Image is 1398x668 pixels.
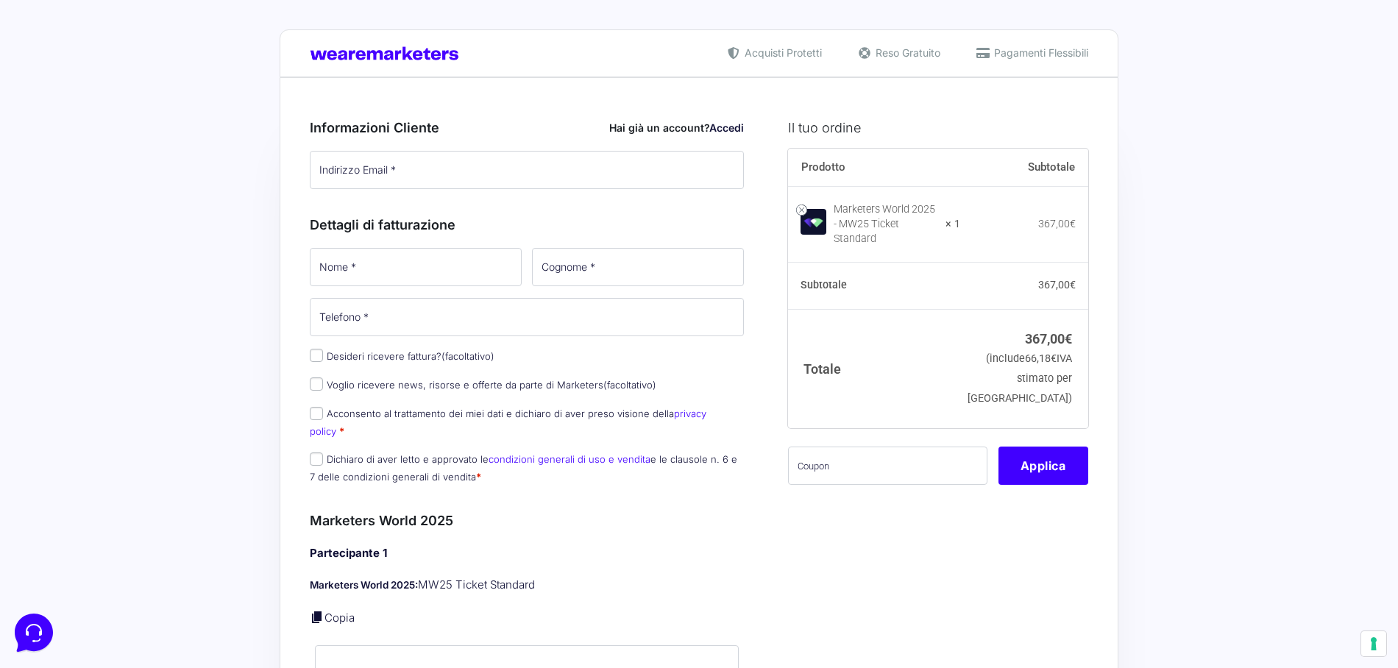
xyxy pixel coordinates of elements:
span: € [1070,279,1076,291]
p: Home [44,493,69,506]
span: Reso Gratuito [872,45,940,60]
span: Pagamenti Flessibili [990,45,1088,60]
button: Aiuto [192,472,283,506]
button: Inizia una conversazione [24,124,271,153]
button: Le tue preferenze relative al consenso per le tecnologie di tracciamento [1361,631,1386,656]
div: Hai già un account? [609,120,744,135]
h3: Marketers World 2025 [310,511,744,530]
a: privacy policy [310,408,706,436]
th: Totale [788,309,961,427]
h2: Ciao da Marketers 👋 [12,12,247,35]
bdi: 367,00 [1038,279,1076,291]
p: Aiuto [227,493,248,506]
span: 66,18 [1025,352,1057,365]
input: Desideri ricevere fattura?(facoltativo) [310,349,323,362]
img: dark [24,82,53,112]
th: Prodotto [788,149,961,187]
button: Applica [998,447,1088,485]
bdi: 367,00 [1038,218,1076,230]
iframe: Customerly Messenger Launcher [12,611,56,655]
img: dark [71,82,100,112]
h4: Partecipante 1 [310,545,744,562]
button: Home [12,472,102,506]
button: Messaggi [102,472,193,506]
span: Le tue conversazioni [24,59,125,71]
p: MW25 Ticket Standard [310,577,744,594]
span: € [1070,218,1076,230]
input: Voglio ricevere news, risorse e offerte da parte di Marketers(facoltativo) [310,377,323,391]
input: Nome * [310,248,522,286]
strong: × 1 [945,217,960,232]
span: € [1065,331,1072,347]
small: (include IVA stimato per [GEOGRAPHIC_DATA]) [968,352,1072,405]
label: Dichiaro di aver letto e approvato le e le clausole n. 6 e 7 delle condizioni generali di vendita [310,453,737,482]
label: Acconsento al trattamento dei miei dati e dichiaro di aver preso visione della [310,408,706,436]
span: € [1051,352,1057,365]
bdi: 367,00 [1025,331,1072,347]
a: condizioni generali di uso e vendita [489,453,650,465]
label: Desideri ricevere fattura? [310,350,494,362]
span: Trova una risposta [24,182,115,194]
span: Inizia una conversazione [96,132,217,144]
strong: Marketers World 2025: [310,579,418,591]
div: Marketers World 2025 - MW25 Ticket Standard [834,202,937,246]
a: Accedi [709,121,744,134]
input: Cognome * [532,248,744,286]
th: Subtotale [788,263,961,310]
span: (facoltativo) [603,379,656,391]
h3: Il tuo ordine [788,118,1088,138]
img: dark [47,82,77,112]
input: Indirizzo Email * [310,151,744,189]
a: Apri Centro Assistenza [157,182,271,194]
a: Copia [324,611,355,625]
th: Subtotale [960,149,1088,187]
a: Copia i dettagli dell'acquirente [310,610,324,625]
input: Dichiaro di aver letto e approvato lecondizioni generali di uso e venditae le clausole n. 6 e 7 d... [310,452,323,466]
h3: Informazioni Cliente [310,118,744,138]
input: Cerca un articolo... [33,214,241,229]
span: Acquisti Protetti [741,45,822,60]
h3: Dettagli di fatturazione [310,215,744,235]
span: (facoltativo) [441,350,494,362]
label: Voglio ricevere news, risorse e offerte da parte di Marketers [310,379,656,391]
input: Acconsento al trattamento dei miei dati e dichiaro di aver preso visione dellaprivacy policy [310,407,323,420]
p: Messaggi [127,493,167,506]
img: Marketers World 2025 - MW25 Ticket Standard [801,209,826,235]
input: Telefono * [310,298,744,336]
input: Coupon [788,447,987,485]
